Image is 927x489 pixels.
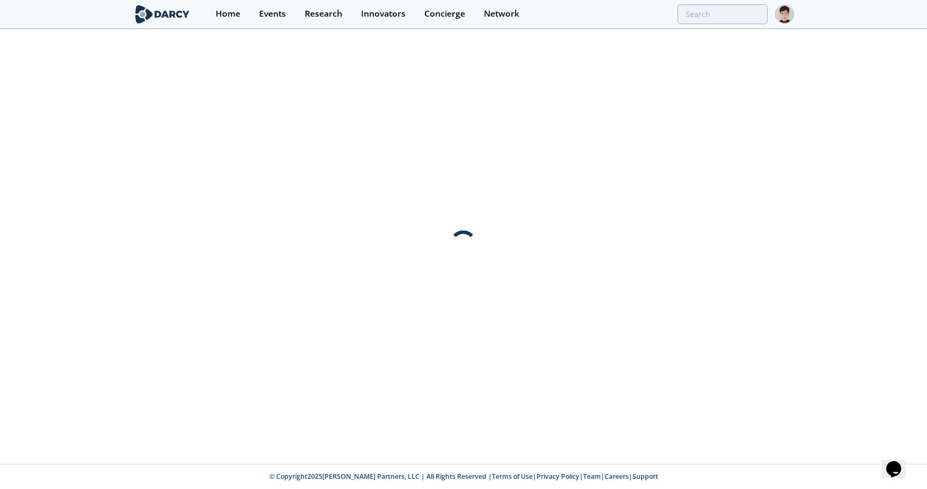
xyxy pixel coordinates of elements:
[216,10,240,18] div: Home
[775,5,794,24] img: Profile
[484,10,519,18] div: Network
[305,10,342,18] div: Research
[67,472,860,481] p: © Copyright 2025 [PERSON_NAME] Partners, LLC | All Rights Reserved | | | | |
[882,446,916,478] iframe: chat widget
[133,5,192,24] img: logo-wide.svg
[424,10,465,18] div: Concierge
[605,472,629,481] a: Careers
[492,472,533,481] a: Terms of Use
[583,472,601,481] a: Team
[536,472,579,481] a: Privacy Policy
[632,472,658,481] a: Support
[259,10,286,18] div: Events
[361,10,406,18] div: Innovators
[678,4,768,24] input: Advanced Search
